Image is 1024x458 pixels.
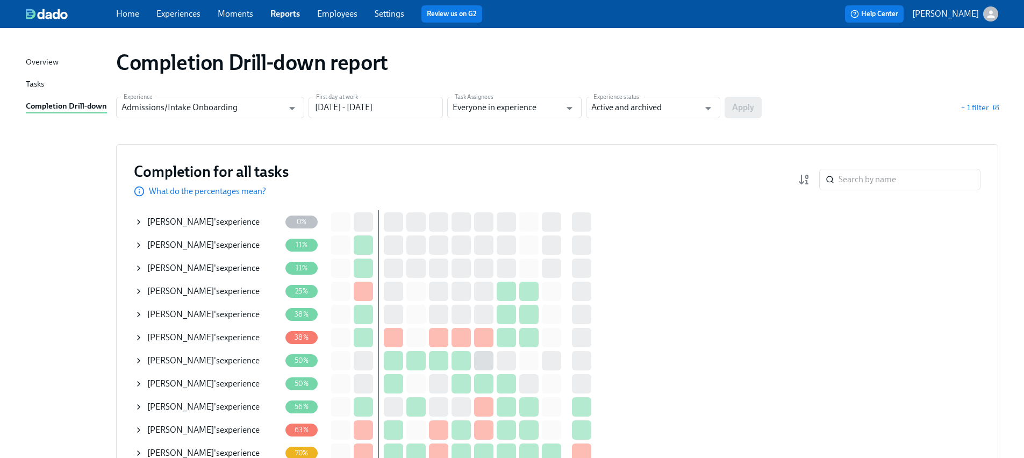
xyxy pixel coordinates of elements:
a: Review us on G2 [427,9,477,19]
span: 11% [289,264,314,272]
span: [PERSON_NAME] [147,286,214,296]
span: 50% [288,356,315,364]
a: Experiences [156,9,200,19]
span: 11% [289,241,314,249]
div: First day at work • day 8 [376,304,381,324]
a: Tasks [26,78,108,91]
span: 38% [288,310,315,318]
h3: Completion for all tasks [134,162,289,181]
a: Moments [218,9,253,19]
span: [PERSON_NAME] [147,402,214,412]
div: [PERSON_NAME]'sexperience [134,304,281,325]
button: Open [561,100,578,117]
button: + 1 filter [961,102,998,113]
span: [PERSON_NAME] [147,355,214,366]
div: First day at work • day 8 [376,258,381,278]
div: First day at work • day 8 [376,397,381,417]
h1: Completion Drill-down report [116,49,388,75]
a: Home [116,9,139,19]
span: [PERSON_NAME] [147,332,214,342]
div: [PERSON_NAME]'sexperience [134,396,281,418]
a: Settings [375,9,404,19]
a: dado [26,9,116,19]
button: Help Center [845,5,904,23]
span: [PERSON_NAME] [147,240,214,250]
span: 63% [288,426,315,434]
span: [PERSON_NAME] [147,263,214,273]
div: First day at work • day 8 [376,281,381,301]
div: 's experience [147,262,260,274]
span: 25% [289,287,314,295]
p: What do the percentages mean? [149,185,266,197]
div: 's experience [147,424,260,436]
button: [PERSON_NAME] [912,6,998,22]
div: First day at work • day 8 [376,327,381,347]
button: Review us on G2 [421,5,482,23]
span: [PERSON_NAME] [147,309,214,319]
input: Search by name [839,169,980,190]
a: Completion Drill-down [26,100,108,113]
div: First day at work • day 8 [376,350,381,370]
span: [PERSON_NAME] [147,217,214,227]
div: [PERSON_NAME]'sexperience [134,327,281,348]
span: 38% [288,333,315,341]
span: 70% [289,449,315,457]
div: 's experience [147,378,260,390]
span: Help Center [850,9,898,19]
span: 56% [288,403,315,411]
span: 0% [290,218,313,226]
div: [PERSON_NAME]'sexperience [134,419,281,441]
button: Open [284,100,300,117]
div: 's experience [147,239,260,251]
div: 's experience [147,355,260,367]
span: [PERSON_NAME] [147,425,214,435]
div: [PERSON_NAME]'sexperience [134,211,281,233]
span: [PERSON_NAME] [147,448,214,458]
div: [PERSON_NAME]'sexperience [134,373,281,395]
a: Employees [317,9,357,19]
button: Open [700,100,717,117]
div: 's experience [147,309,260,320]
div: [PERSON_NAME]'sexperience [134,281,281,302]
img: dado [26,9,68,19]
div: 's experience [147,216,260,228]
div: 's experience [147,285,260,297]
div: Tasks [26,78,44,91]
span: [PERSON_NAME] [147,378,214,389]
div: 's experience [147,332,260,343]
a: Overview [26,56,108,69]
svg: Completion rate (low to high) [798,173,811,186]
p: [PERSON_NAME] [912,8,979,20]
a: Reports [270,9,300,19]
div: First day at work • day 8 [376,374,381,393]
div: Overview [26,56,59,69]
div: First day at work • day 8 [376,235,381,255]
span: 50% [288,380,315,388]
div: First day at work • day 8 [376,212,381,232]
div: First day at work • day 8 [376,420,381,440]
div: [PERSON_NAME]'sexperience [134,234,281,256]
div: [PERSON_NAME]'sexperience [134,257,281,279]
div: 's experience [147,401,260,413]
div: [PERSON_NAME]'sexperience [134,350,281,371]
